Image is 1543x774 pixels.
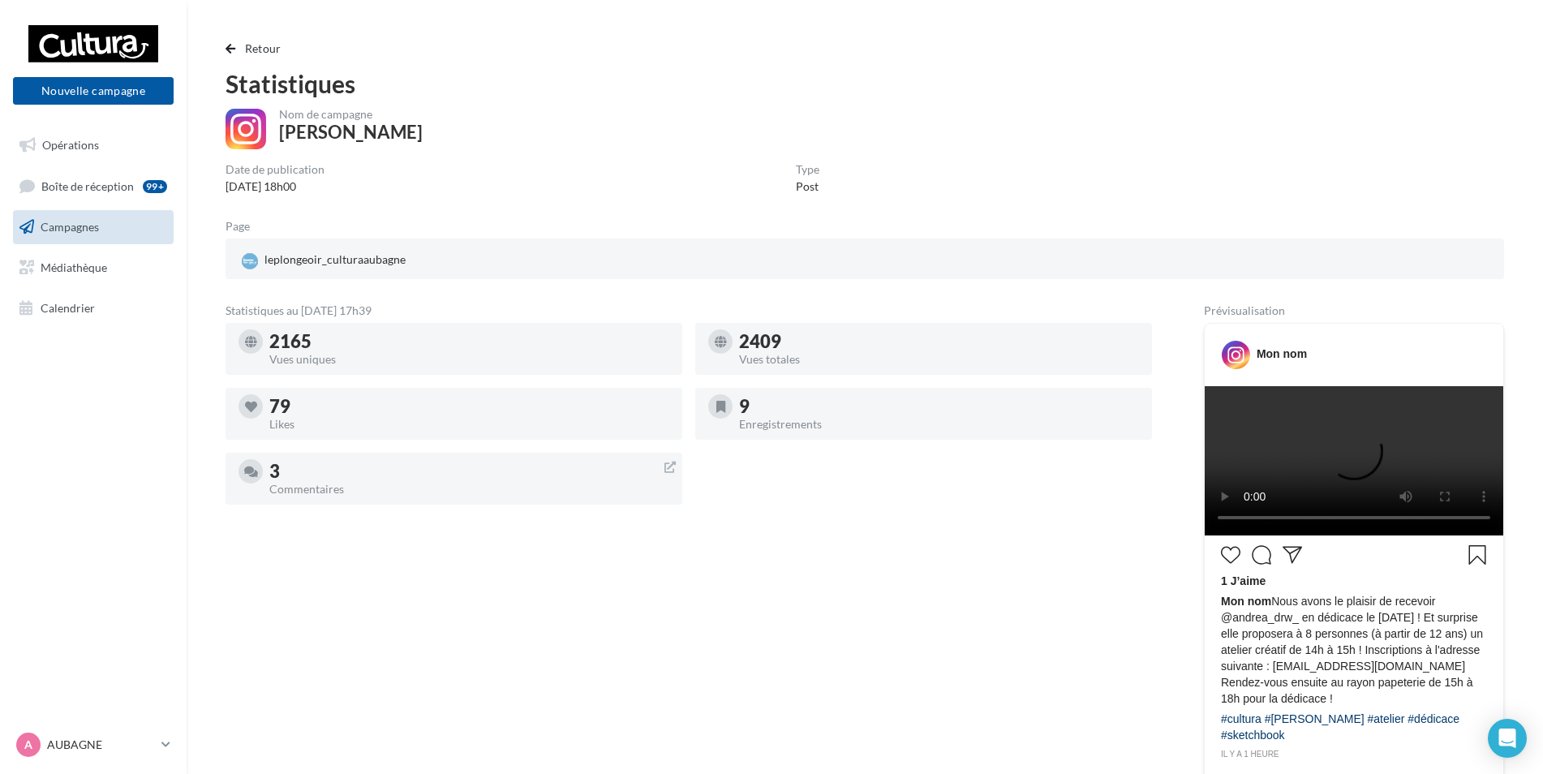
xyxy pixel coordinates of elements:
[1221,595,1271,608] span: Mon nom
[10,128,177,162] a: Opérations
[143,180,167,193] div: 99+
[13,729,174,760] a: A AUBAGNE
[41,300,95,314] span: Calendrier
[41,260,107,274] span: Médiathèque
[226,221,263,232] div: Page
[226,71,1504,96] div: Statistiques
[226,39,288,58] button: Retour
[1221,711,1487,747] div: #cultura #[PERSON_NAME] #atelier #dédicace #sketchbook
[10,251,177,285] a: Médiathèque
[739,398,1139,415] div: 9
[269,333,669,350] div: 2165
[269,354,669,365] div: Vues uniques
[226,178,325,195] div: [DATE] 18h00
[1221,573,1487,593] div: 1 J’aime
[269,419,669,430] div: Likes
[10,291,177,325] a: Calendrier
[269,484,669,495] div: Commentaires
[269,398,669,415] div: 79
[245,41,282,55] span: Retour
[226,164,325,175] div: Date de publication
[1221,747,1487,762] div: il y a 1 heure
[1468,545,1487,565] svg: Enregistrer
[739,419,1139,430] div: Enregistrements
[239,248,409,273] div: leplongeoir_culturaaubagne
[796,178,819,195] div: Post
[796,164,819,175] div: Type
[269,462,669,480] div: 3
[10,169,177,204] a: Boîte de réception99+
[739,354,1139,365] div: Vues totales
[226,305,1152,316] div: Statistiques au [DATE] 17h39
[279,123,423,141] div: [PERSON_NAME]
[1257,346,1307,362] div: Mon nom
[739,333,1139,350] div: 2409
[47,737,155,753] p: AUBAGNE
[1221,545,1240,565] svg: J’aime
[1221,593,1487,707] span: Nous avons le plaisir de recevoir @andrea_drw_ en dédicace le [DATE] ! Et surprise elle proposera...
[1252,545,1271,565] svg: Commenter
[42,138,99,152] span: Opérations
[41,220,99,234] span: Campagnes
[1204,305,1504,316] div: Prévisualisation
[279,109,423,120] div: Nom de campagne
[239,248,656,273] a: leplongeoir_culturaaubagne
[24,737,32,753] span: A
[10,210,177,244] a: Campagnes
[1488,719,1527,758] div: Open Intercom Messenger
[41,178,134,192] span: Boîte de réception
[1283,545,1302,565] svg: Partager la publication
[13,77,174,105] button: Nouvelle campagne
